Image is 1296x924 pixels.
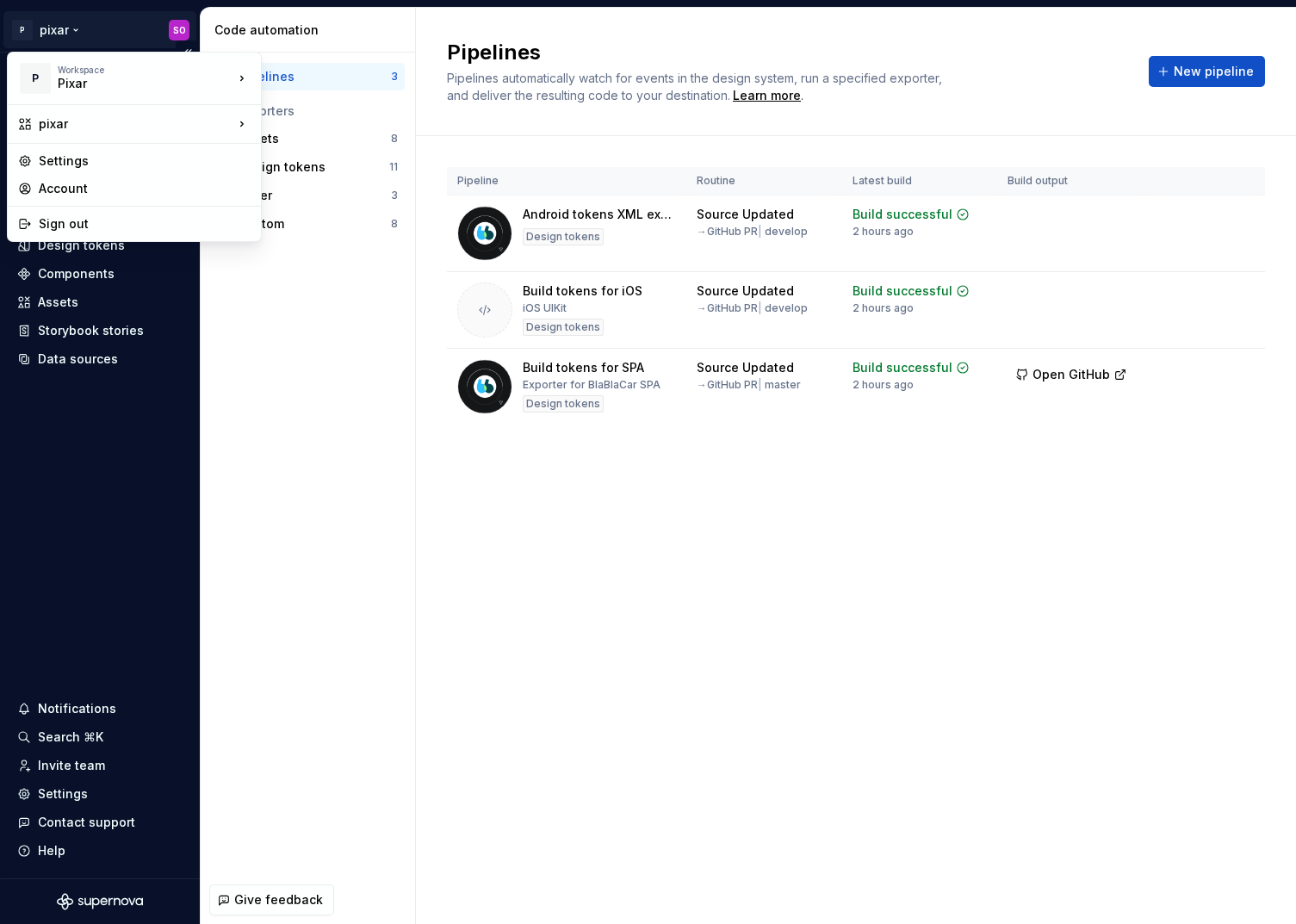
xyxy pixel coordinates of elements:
[58,65,233,75] div: Workspace
[39,115,233,133] div: pixar
[58,75,204,92] div: Pixar
[39,215,251,233] div: Sign out
[20,63,51,94] div: P
[39,180,251,197] div: Account
[39,152,251,170] div: Settings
